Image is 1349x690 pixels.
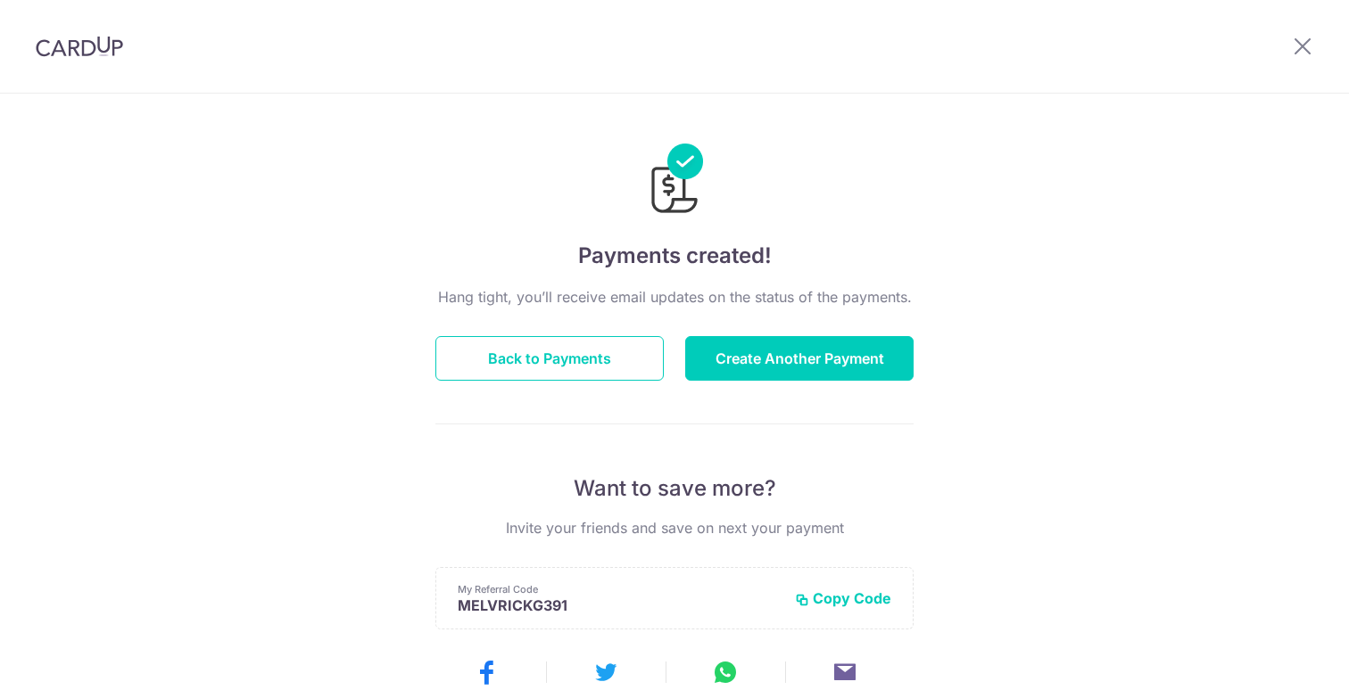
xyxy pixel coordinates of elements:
[685,336,914,381] button: Create Another Payment
[435,286,914,308] p: Hang tight, you’ll receive email updates on the status of the payments.
[795,589,891,607] button: Copy Code
[646,144,703,218] img: Payments
[435,336,664,381] button: Back to Payments
[435,474,914,503] p: Want to save more?
[458,582,781,596] p: My Referral Code
[36,36,123,57] img: CardUp
[435,240,914,272] h4: Payments created!
[435,517,914,538] p: Invite your friends and save on next your payment
[458,596,781,614] p: MELVRICKG391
